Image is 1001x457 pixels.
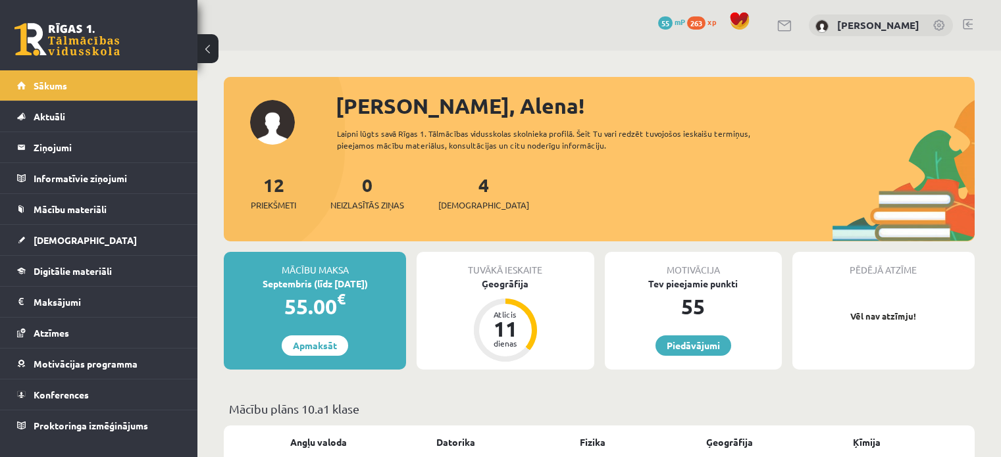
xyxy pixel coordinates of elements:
a: Informatīvie ziņojumi [17,163,181,193]
div: 11 [486,318,525,339]
legend: Maksājumi [34,287,181,317]
div: Tuvākā ieskaite [417,252,594,277]
a: Proktoringa izmēģinājums [17,410,181,441]
span: 263 [687,16,706,30]
div: Mācību maksa [224,252,406,277]
div: Tev pieejamie punkti [605,277,782,291]
a: Ķīmija [853,435,881,449]
a: Apmaksāt [282,335,348,356]
a: 12Priekšmeti [251,173,296,212]
a: Ģeogrāfija [706,435,753,449]
span: Sākums [34,80,67,91]
a: 263 xp [687,16,723,27]
p: Mācību plāns 10.a1 klase [229,400,969,418]
img: Alena Fashutdinova [815,20,829,33]
a: Ģeogrāfija Atlicis 11 dienas [417,277,594,364]
a: 55 mP [658,16,685,27]
p: Vēl nav atzīmju! [799,310,968,323]
div: Laipni lūgts savā Rīgas 1. Tālmācības vidusskolas skolnieka profilā. Šeit Tu vari redzēt tuvojošo... [337,128,788,151]
legend: Informatīvie ziņojumi [34,163,181,193]
span: Motivācijas programma [34,358,138,370]
span: Digitālie materiāli [34,265,112,277]
a: Maksājumi [17,287,181,317]
span: Neizlasītās ziņas [330,199,404,212]
span: Proktoringa izmēģinājums [34,420,148,431]
div: dienas [486,339,525,347]
span: [DEMOGRAPHIC_DATA] [34,234,137,246]
div: Septembris (līdz [DATE]) [224,277,406,291]
a: Motivācijas programma [17,349,181,379]
div: [PERSON_NAME], Alena! [336,90,975,122]
a: Rīgas 1. Tālmācības vidusskola [14,23,120,56]
a: Digitālie materiāli [17,256,181,286]
a: Atzīmes [17,318,181,348]
a: Datorika [436,435,475,449]
a: Konferences [17,379,181,410]
a: Piedāvājumi [655,335,731,356]
span: Konferences [34,389,89,400]
a: Aktuāli [17,101,181,132]
div: Pēdējā atzīme [792,252,975,277]
div: Motivācija [605,252,782,277]
a: 4[DEMOGRAPHIC_DATA] [438,173,529,212]
div: Ģeogrāfija [417,277,594,291]
span: mP [675,16,685,27]
a: Angļu valoda [290,435,347,449]
span: Priekšmeti [251,199,296,212]
a: 0Neizlasītās ziņas [330,173,404,212]
a: Sākums [17,70,181,101]
span: [DEMOGRAPHIC_DATA] [438,199,529,212]
legend: Ziņojumi [34,132,181,162]
a: Mācību materiāli [17,194,181,224]
a: [DEMOGRAPHIC_DATA] [17,225,181,255]
div: Atlicis [486,310,525,318]
a: Ziņojumi [17,132,181,162]
div: 55 [605,291,782,322]
span: Aktuāli [34,110,65,122]
a: Fizika [580,435,605,449]
div: 55.00 [224,291,406,322]
a: [PERSON_NAME] [837,18,919,32]
span: Mācību materiāli [34,203,107,215]
span: € [337,289,346,308]
span: Atzīmes [34,327,69,339]
span: xp [707,16,716,27]
span: 55 [658,16,673,30]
